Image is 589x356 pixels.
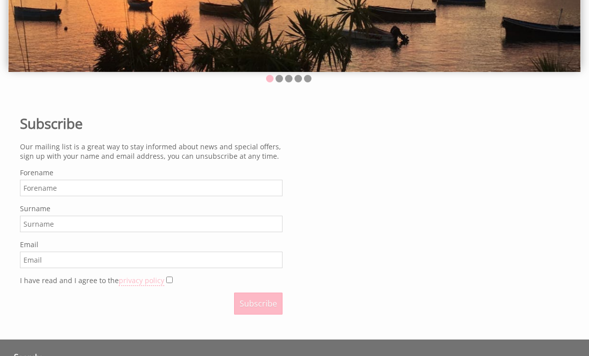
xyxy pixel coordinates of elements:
input: Surname [20,216,283,232]
input: Forename [20,180,283,196]
span: Subscribe [240,298,277,309]
label: Email [20,240,283,249]
label: Surname [20,204,283,213]
label: I have read and I agree to the [20,276,164,285]
h1: Subscribe [20,114,283,133]
label: Forename [20,168,283,177]
p: Our mailing list is a great way to stay informed about news and special offers, sign up with your... [20,142,283,161]
a: privacy policy [119,276,164,286]
button: Subscribe [234,293,283,315]
input: Email [20,252,283,268]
